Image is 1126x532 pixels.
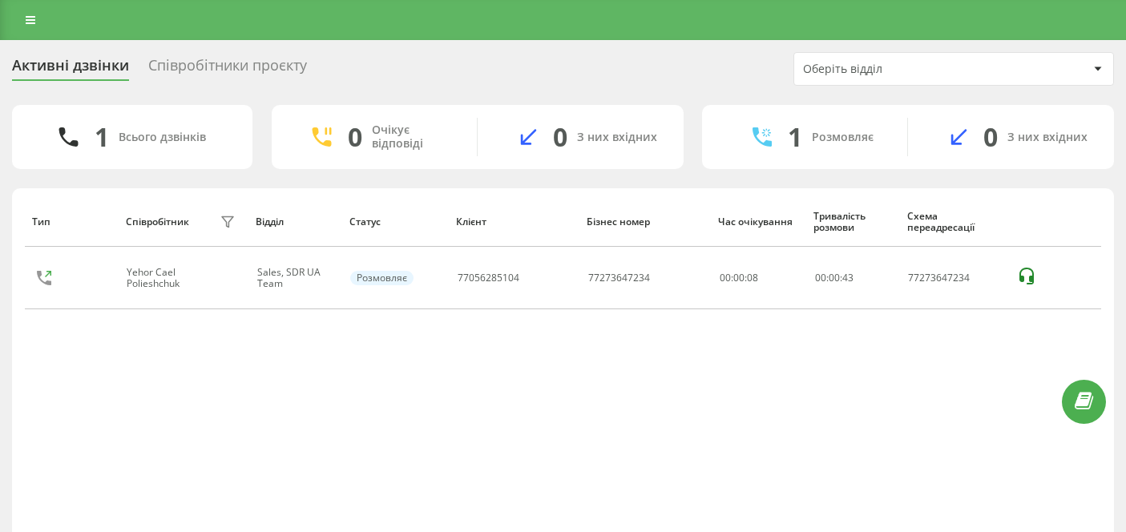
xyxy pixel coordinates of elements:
[257,267,333,290] div: Sales, SDR UA Team
[119,131,206,144] div: Всього дзвінків
[458,272,519,284] div: 77056285104
[12,57,129,82] div: Активні дзвінки
[720,272,797,284] div: 00:00:08
[95,122,109,152] div: 1
[32,216,111,228] div: Тип
[813,211,892,234] div: Тривалість розмови
[812,131,874,144] div: Розмовляє
[587,216,703,228] div: Бізнес номер
[588,272,650,284] div: 77273647234
[908,272,999,284] div: 77273647234
[577,131,657,144] div: З них вхідних
[815,272,854,284] div: : :
[803,62,995,76] div: Оберіть відділ
[348,122,362,152] div: 0
[788,122,802,152] div: 1
[907,211,1000,234] div: Схема переадресації
[983,122,998,152] div: 0
[1007,131,1088,144] div: З них вхідних
[815,271,826,284] span: 00
[842,271,854,284] span: 43
[126,216,189,228] div: Співробітник
[349,216,442,228] div: Статус
[718,216,798,228] div: Час очікування
[350,271,414,285] div: Розмовляє
[127,267,216,290] div: Yehor Cael Polieshchuk
[829,271,840,284] span: 00
[456,216,572,228] div: Клієнт
[372,123,453,151] div: Очікує відповіді
[256,216,334,228] div: Відділ
[553,122,567,152] div: 0
[148,57,307,82] div: Співробітники проєкту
